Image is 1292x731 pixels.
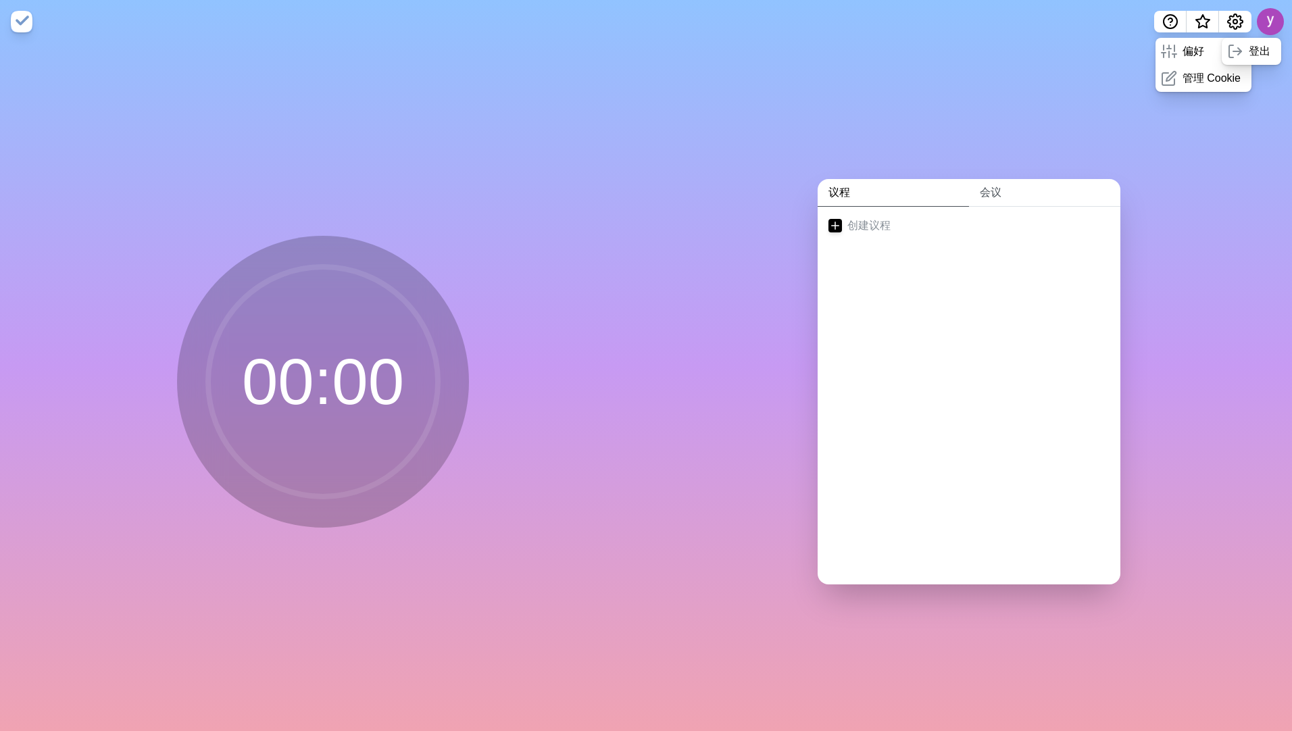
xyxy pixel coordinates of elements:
[818,207,1120,245] a: 创建议程
[11,11,32,32] img: Timeblocks 徽标
[1249,43,1270,59] p: 登出
[1183,43,1204,59] p: 偏好
[847,218,891,234] font: 创建议程
[818,179,969,207] a: 议程
[1187,11,1219,32] button: 新增功能
[1219,11,1251,32] button: 设置
[1154,11,1187,32] button: 帮助
[1183,70,1241,86] p: 管理 Cookie
[969,179,1120,207] a: 会议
